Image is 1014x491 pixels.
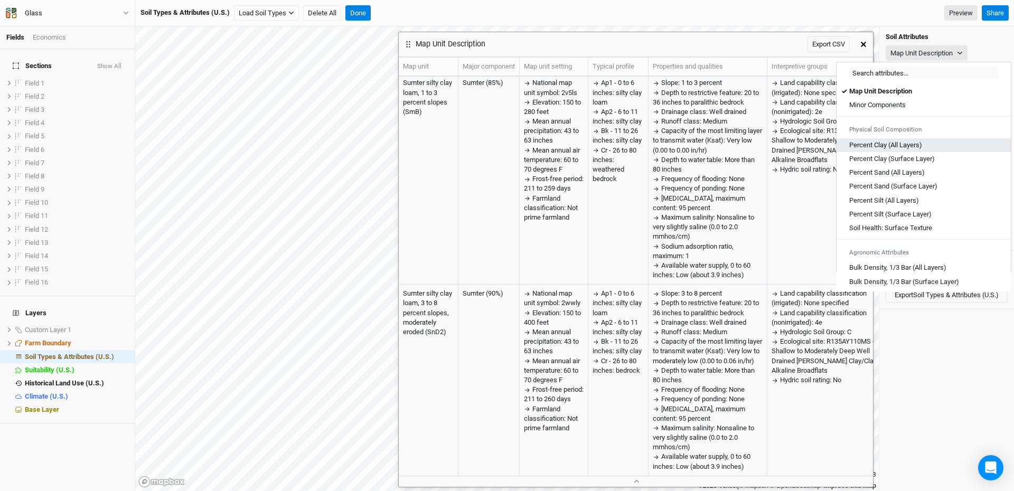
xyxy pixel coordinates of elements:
button: Share [982,5,1009,21]
span: Field 13 [25,239,48,247]
span: Soil Types & Attributes (U.S.) [25,353,114,361]
div: Percent Silt (Surface Layer) [849,210,932,219]
div: Physical Soil Composition [837,121,1011,138]
th: Interpretive groups [767,58,886,77]
button: ExportSoil Types & Attributes (U.S.) [886,287,1008,303]
div: Suitability (U.S.) [25,366,128,374]
button: Glass [5,7,129,19]
span: Field 16 [25,278,48,286]
span: Field 3 [25,106,44,114]
input: Search attributes... [849,67,998,79]
div: Field 6 [25,146,128,154]
span: Field 5 [25,132,44,140]
span: Suitability (U.S.) [25,366,74,374]
span: Base Layer [25,405,59,413]
div: Field 2 [25,92,128,101]
div: Percent Silt (All Layers) [849,196,919,205]
div: Field 7 [25,159,128,167]
span: Field 7 [25,159,44,167]
div: Field 9 [25,185,128,194]
button: Delete All [303,5,341,21]
a: Preview [944,5,978,21]
div: Field 15 [25,265,128,273]
span: Field 2 [25,92,44,100]
span: Field 4 [25,119,44,127]
span: Field 10 [25,199,48,206]
div: Field 1 [25,79,128,88]
div: Farm Boundary [25,339,128,347]
button: Show All [97,63,122,70]
div: Soil Types & Attributes (U.S.) [25,353,128,361]
button: Done [345,5,371,21]
div: Map Unit Description [849,87,912,96]
span: Custom Layer 1 [25,326,71,334]
div: Field 13 [25,239,128,247]
span: Field 9 [25,185,44,193]
span: Field 12 [25,225,48,233]
button: Map Unit Description [886,45,968,61]
div: Open Intercom Messenger [978,455,1003,480]
div: Economics [33,33,66,42]
div: Climate (U.S.) [25,392,128,401]
span: Field 8 [25,172,44,180]
span: Field 15 [25,265,48,273]
div: Field 4 [25,119,128,127]
span: Climate (U.S.) [25,392,68,400]
div: Bulk Density, 1/3 Bar (Surface Layer) [849,277,959,287]
a: Fields [6,33,24,41]
div: Percent Sand (Surface Layer) [849,182,937,191]
div: Cation Exchange Capacity: CEC-7 (All Layers) [849,291,983,300]
span: Field 1 [25,79,44,87]
div: Percent Clay (Surface Layer) [849,154,935,164]
div: Historical Land Use (U.S.) [25,379,128,388]
div: Minor Components [849,100,906,110]
a: Mapbox logo [138,476,185,488]
div: Field 5 [25,132,128,140]
div: Agronomic Attributes [837,244,1011,261]
h4: Soil Attributes [886,33,1008,41]
div: Field 14 [25,252,128,260]
button: Load Soil Types [234,5,299,21]
div: Percent Clay (All Layers) [849,140,922,150]
div: Custom Layer 1 [25,326,128,334]
div: Field 8 [25,172,128,181]
div: Field 12 [25,225,128,234]
div: Field 16 [25,278,128,287]
h4: Layers [6,303,128,324]
div: Glass [25,8,42,18]
div: Field 10 [25,199,128,207]
span: Historical Land Use (U.S.) [25,379,104,387]
div: Field 11 [25,212,128,220]
span: Sections [13,62,52,70]
div: Field 3 [25,106,128,114]
div: menu-options [837,80,1011,291]
span: Field 14 [25,252,48,260]
span: Field 11 [25,212,48,220]
div: Soil Health: Surface Texture [849,223,932,233]
span: Farm Boundary [25,339,71,347]
div: Bulk Density, 1/3 Bar (All Layers) [849,263,946,272]
span: Field 6 [25,146,44,154]
div: Soil Types & Attributes (U.S.) [140,8,230,17]
div: Base Layer [25,405,128,414]
div: Percent Sand (All Layers) [849,168,925,177]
